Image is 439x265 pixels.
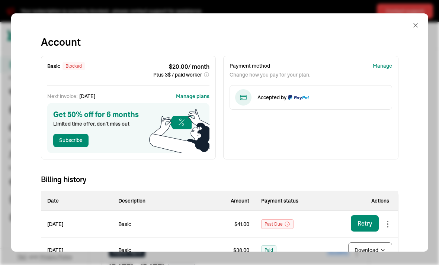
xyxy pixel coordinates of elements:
th: Date [41,191,113,211]
div: Subscribe [59,136,83,144]
span: Basic [118,247,131,253]
span: Plus 3$ / paid worker [153,71,202,79]
button: Subscribe [53,134,89,147]
p: Payment method [230,62,310,70]
div: Retry [358,219,372,228]
span: Next invoice: [47,93,78,100]
th: Description [112,191,184,211]
button: Manage [373,62,392,70]
button: Manage plans [176,93,209,100]
span: Account [41,35,81,48]
span: [DATE] [79,93,95,100]
span: Billing history [41,174,398,185]
span: $ 38.00 [233,247,249,253]
span: Past due [265,220,283,229]
th: Actions [327,191,398,211]
button: Retry [351,215,379,232]
span: Get 50% off for 6 months [53,109,204,120]
span: Limited time offer, don’t miss out [53,120,204,128]
p: Change how you pay for your plan. [230,71,310,78]
span: Basic [47,62,60,70]
th: Amount [184,191,255,211]
span: Paid [265,246,273,255]
span: [DATE] [47,247,63,253]
span: $ 20.00 / month [169,62,209,71]
th: Payment status [255,191,327,211]
span: [DATE] [47,221,63,227]
iframe: Chat Widget [402,229,439,265]
div: blocked [63,62,85,70]
div: Accepted by [257,94,309,101]
span: $ 41.00 [234,221,249,227]
button: Download [348,242,392,258]
span: Basic [118,221,131,227]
